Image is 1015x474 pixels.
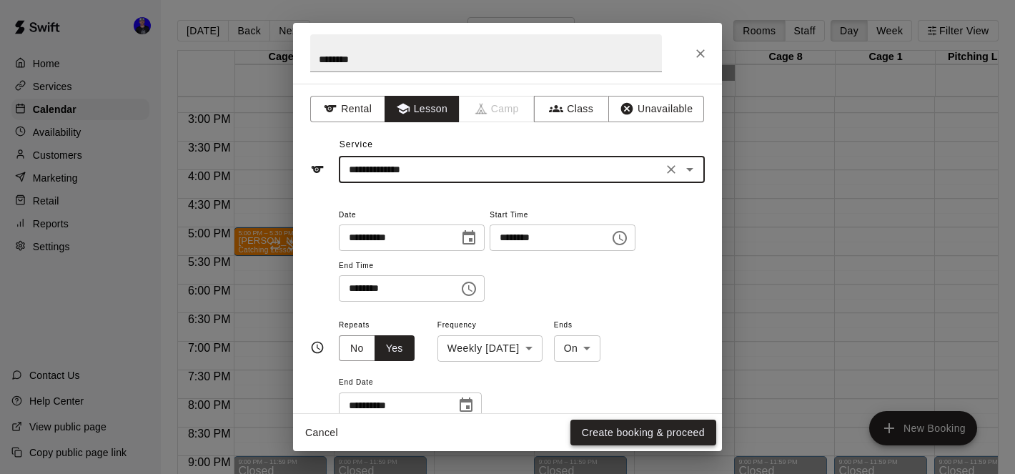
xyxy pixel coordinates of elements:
[340,139,373,149] span: Service
[688,41,713,66] button: Close
[339,335,415,362] div: outlined button group
[437,335,543,362] div: Weekly [DATE]
[339,257,485,276] span: End Time
[534,96,609,122] button: Class
[339,316,426,335] span: Repeats
[455,224,483,252] button: Choose date, selected date is Aug 18, 2025
[661,159,681,179] button: Clear
[490,206,635,225] span: Start Time
[680,159,700,179] button: Open
[460,96,535,122] span: Camps can only be created in the Services page
[299,420,345,446] button: Cancel
[385,96,460,122] button: Lesson
[339,335,375,362] button: No
[310,162,325,177] svg: Service
[452,391,480,420] button: Choose date, selected date is Sep 29, 2025
[310,96,385,122] button: Rental
[554,335,601,362] div: On
[554,316,601,335] span: Ends
[570,420,716,446] button: Create booking & proceed
[375,335,415,362] button: Yes
[455,275,483,303] button: Choose time, selected time is 6:00 PM
[339,373,482,392] span: End Date
[339,206,485,225] span: Date
[605,224,634,252] button: Choose time, selected time is 5:30 PM
[608,96,704,122] button: Unavailable
[310,340,325,355] svg: Timing
[437,316,543,335] span: Frequency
